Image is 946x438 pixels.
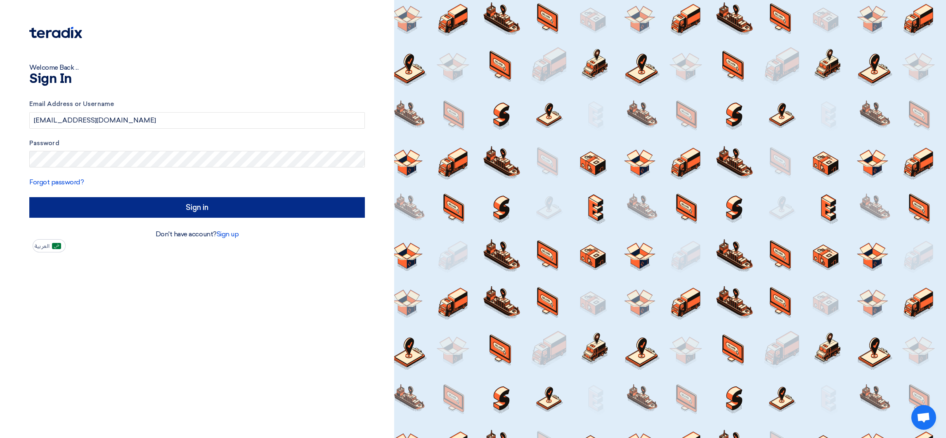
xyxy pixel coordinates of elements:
div: Open chat [911,405,936,430]
img: Teradix logo [29,27,82,38]
input: Enter your business email or username [29,112,365,129]
a: Forgot password? [29,178,84,186]
input: Sign in [29,197,365,218]
span: العربية [35,243,50,249]
img: ar-AR.png [52,243,61,249]
h1: Sign In [29,73,365,86]
label: Email Address or Username [29,99,365,109]
label: Password [29,139,365,148]
div: Welcome Back ... [29,63,365,73]
div: Don't have account? [29,229,365,239]
button: العربية [33,239,66,252]
a: Sign up [217,230,239,238]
